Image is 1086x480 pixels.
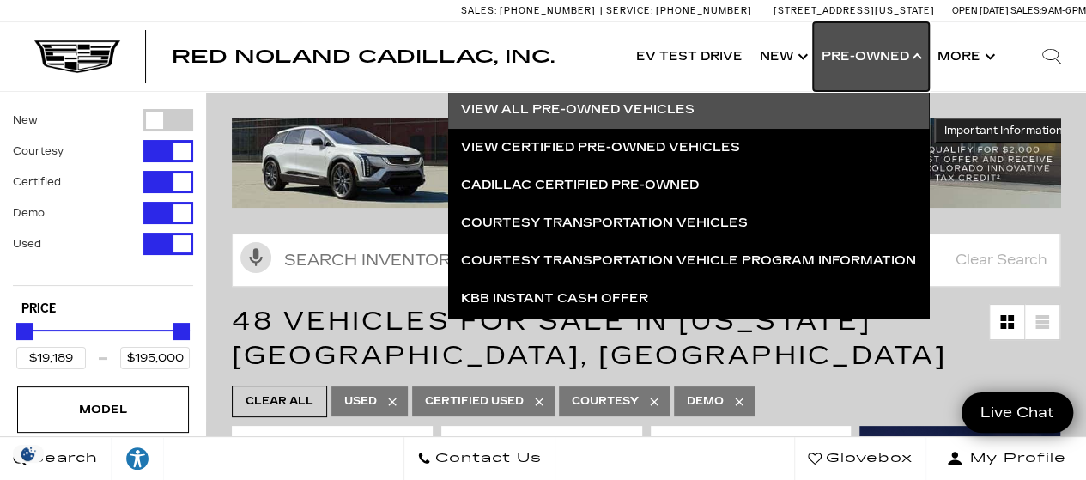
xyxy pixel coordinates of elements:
a: Pre-Owned [813,22,929,91]
div: Search [1017,22,1086,91]
span: Courtesy [572,391,639,412]
span: 48 Vehicles for Sale in [US_STATE][GEOGRAPHIC_DATA], [GEOGRAPHIC_DATA] [232,306,946,371]
a: Courtesy Transportation Vehicles [448,204,929,242]
button: Important Information [934,118,1073,143]
span: Search [27,447,98,471]
div: Maximum Price [173,323,190,340]
section: Click to Open Cookie Consent Modal [9,445,48,463]
div: Filter by Vehicle Type [13,109,193,285]
span: Red Noland Cadillac, Inc. [172,46,555,67]
a: KBB Instant Cash Offer [448,280,929,318]
label: Demo [13,204,45,222]
div: ModelModel [17,386,189,433]
a: [STREET_ADDRESS][US_STATE] [774,5,935,16]
a: Explore your accessibility options [112,437,164,480]
h5: Price [21,301,185,317]
label: Courtesy [13,143,64,160]
div: Price [16,317,190,369]
a: Grid View [990,305,1024,339]
span: [PHONE_NUMBER] [500,5,596,16]
span: Used [344,391,377,412]
input: Minimum [16,347,86,369]
label: New [13,112,38,129]
a: New [751,22,813,91]
img: 2508-August-FOM-OPTIQ-Lease9 [232,118,1073,208]
button: Open user profile menu [926,437,1086,480]
a: Red Noland Cadillac, Inc. [172,48,555,65]
svg: Click to toggle on voice search [240,242,271,273]
a: Cadillac Certified Pre-Owned [448,167,929,204]
span: Sales: [1010,5,1041,16]
a: Service: [PHONE_NUMBER] [600,6,756,15]
span: Certified Used [425,391,524,412]
label: Used [13,235,41,252]
span: Demo [687,391,724,412]
div: Explore your accessibility options [112,446,163,471]
span: [PHONE_NUMBER] [656,5,752,16]
span: Important Information [944,124,1063,137]
span: Live Chat [972,403,1063,422]
span: Open [DATE] [952,5,1009,16]
span: Sales: [461,5,497,16]
a: View All Pre-Owned Vehicles [448,91,929,129]
span: My Profile [963,447,1066,471]
span: 9 AM-6 PM [1041,5,1086,16]
a: Contact Us [403,437,555,480]
div: Model [60,400,146,419]
label: Certified [13,173,61,191]
img: Opt-Out Icon [9,445,48,463]
button: More [929,22,1000,91]
div: Minimum Price [16,323,33,340]
a: View Certified Pre-Owned Vehicles [448,129,929,167]
a: Sales: [PHONE_NUMBER] [461,6,600,15]
span: Contact Us [431,447,542,471]
a: EV Test Drive [628,22,751,91]
a: Live Chat [962,392,1073,433]
a: Courtesy Transportation Vehicle Program Information [448,242,929,280]
input: Search Inventory [232,234,1060,287]
img: Cadillac Dark Logo with Cadillac White Text [34,40,120,73]
span: Service: [606,5,653,16]
input: Maximum [120,347,190,369]
a: Glovebox [794,437,926,480]
span: Clear All [246,391,313,412]
span: Glovebox [822,447,913,471]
